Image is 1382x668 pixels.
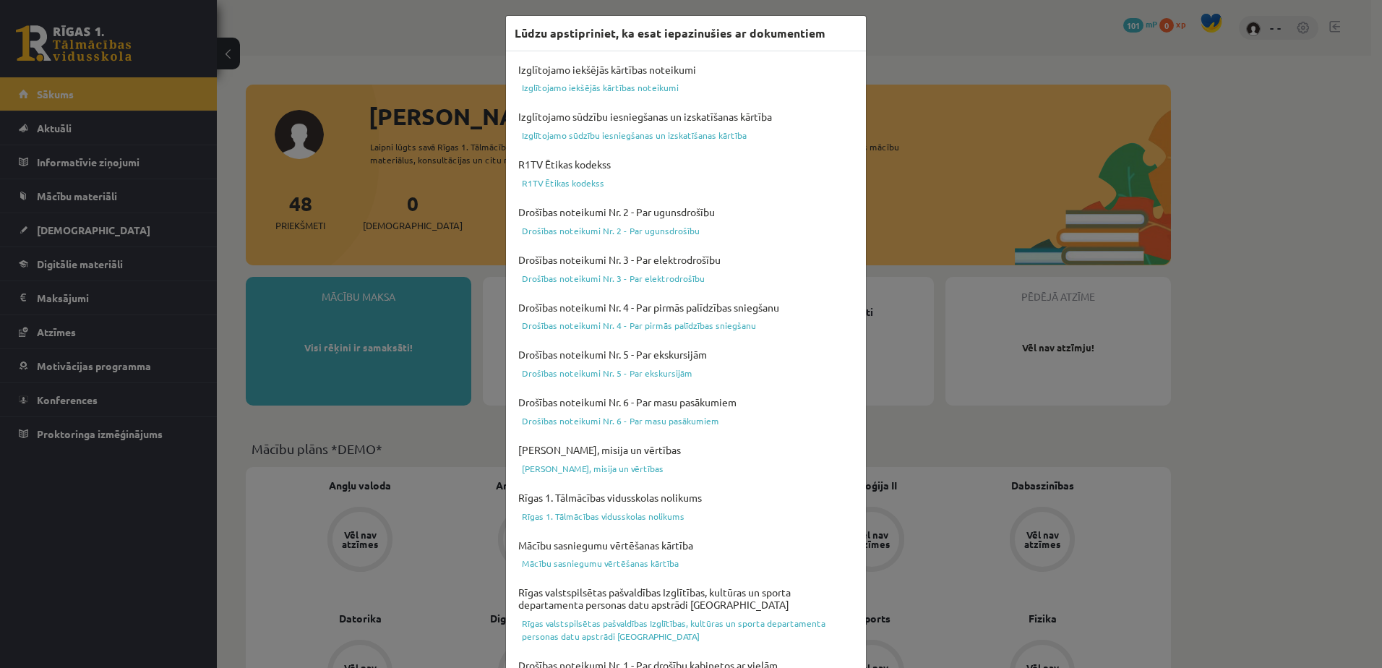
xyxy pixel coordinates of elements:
[515,364,857,382] a: Drošības noteikumi Nr. 5 - Par ekskursijām
[515,250,857,270] h4: Drošības noteikumi Nr. 3 - Par elektrodrošību
[515,583,857,615] h4: Rīgas valstspilsētas pašvaldības Izglītības, kultūras un sporta departamenta personas datu apstrā...
[515,345,857,364] h4: Drošības noteikumi Nr. 5 - Par ekskursijām
[515,127,857,144] a: Izglītojamo sūdzību iesniegšanas un izskatīšanas kārtība
[515,298,857,317] h4: Drošības noteikumi Nr. 4 - Par pirmās palīdzības sniegšanu
[515,222,857,239] a: Drošības noteikumi Nr. 2 - Par ugunsdrošību
[515,412,857,429] a: Drošības noteikumi Nr. 6 - Par masu pasākumiem
[515,155,857,174] h4: R1TV Ētikas kodekss
[515,440,857,460] h4: [PERSON_NAME], misija un vērtības
[515,79,857,96] a: Izglītojamo iekšējās kārtības noteikumi
[515,107,857,127] h4: Izglītojamo sūdzību iesniegšanas un izskatīšanas kārtība
[515,393,857,412] h4: Drošības noteikumi Nr. 6 - Par masu pasākumiem
[515,174,857,192] a: R1TV Ētikas kodekss
[515,25,825,42] h3: Lūdzu apstipriniet, ka esat iepazinušies ar dokumentiem
[515,615,857,645] a: Rīgas valstspilsētas pašvaldības Izglītības, kultūras un sporta departamenta personas datu apstrā...
[515,317,857,334] a: Drošības noteikumi Nr. 4 - Par pirmās palīdzības sniegšanu
[515,536,857,555] h4: Mācību sasniegumu vērtēšanas kārtība
[515,270,857,287] a: Drošības noteikumi Nr. 3 - Par elektrodrošību
[515,508,857,525] a: Rīgas 1. Tālmācības vidusskolas nolikums
[515,488,857,508] h4: Rīgas 1. Tālmācības vidusskolas nolikums
[515,202,857,222] h4: Drošības noteikumi Nr. 2 - Par ugunsdrošību
[515,554,857,572] a: Mācību sasniegumu vērtēšanas kārtība
[515,460,857,477] a: [PERSON_NAME], misija un vērtības
[515,60,857,80] h4: Izglītojamo iekšējās kārtības noteikumi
